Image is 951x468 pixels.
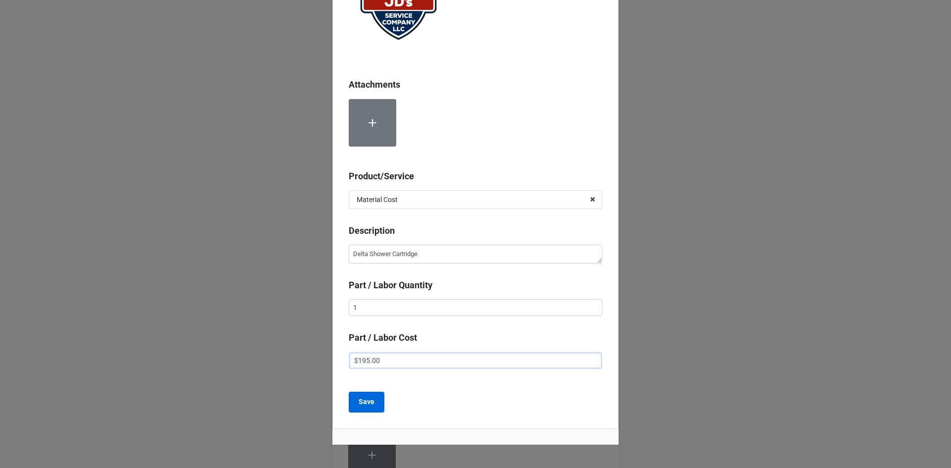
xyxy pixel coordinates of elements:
[349,331,417,345] label: Part / Labor Cost
[357,196,398,203] div: Material Cost
[349,224,395,238] label: Description
[349,392,384,413] button: Save
[349,169,414,183] label: Product/Service
[359,397,374,407] b: Save
[349,278,432,292] label: Part / Labor Quantity
[349,78,400,92] label: Attachments
[349,245,602,263] textarea: Delta Shower Cartridge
